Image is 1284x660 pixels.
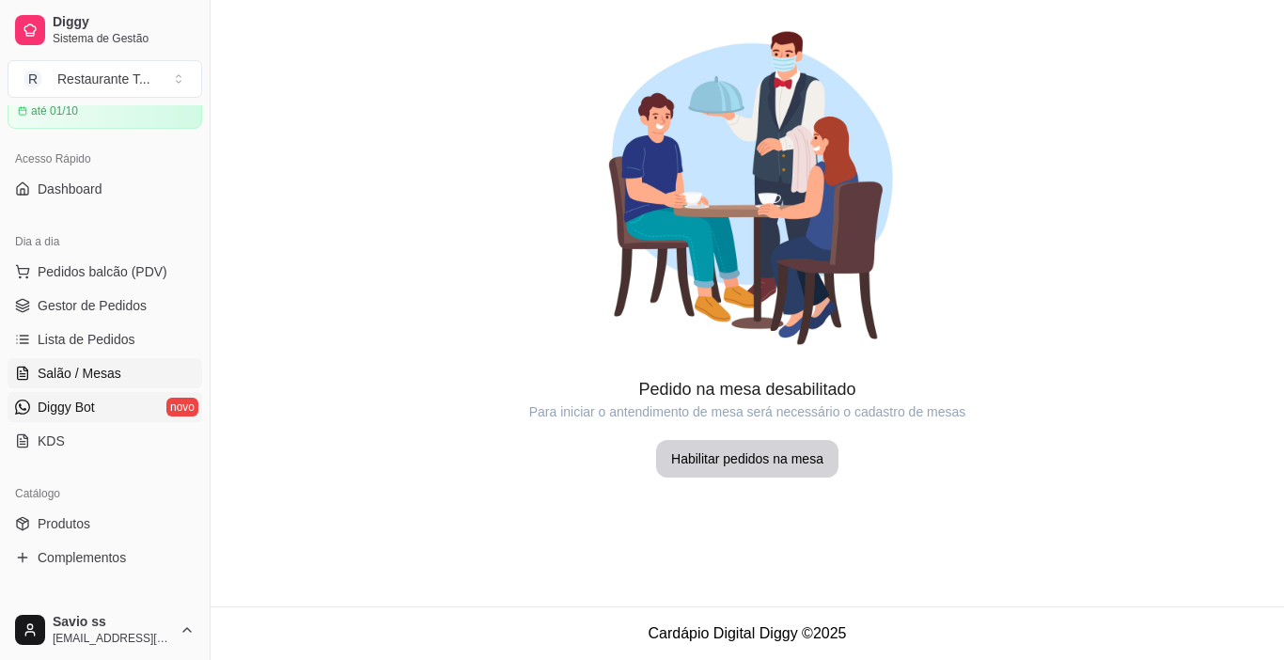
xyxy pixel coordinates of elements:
[8,392,202,422] a: Diggy Botnovo
[211,402,1284,421] article: Para iniciar o antendimento de mesa será necessário o cadastro de mesas
[8,227,202,257] div: Dia a dia
[656,440,838,478] button: Habilitar pedidos na mesa
[38,364,121,383] span: Salão / Mesas
[57,70,150,88] div: Restaurante T ...
[38,180,102,198] span: Dashboard
[211,606,1284,660] footer: Cardápio Digital Diggy © 2025
[38,432,65,450] span: KDS
[8,358,202,388] a: Salão / Mesas
[8,8,202,53] a: DiggySistema de Gestão
[8,144,202,174] div: Acesso Rápido
[38,398,95,416] span: Diggy Bot
[8,509,202,539] a: Produtos
[8,324,202,354] a: Lista de Pedidos
[38,262,167,281] span: Pedidos balcão (PDV)
[8,174,202,204] a: Dashboard
[53,631,172,646] span: [EMAIL_ADDRESS][DOMAIN_NAME]
[53,614,172,631] span: Savio ss
[8,60,202,98] button: Select a team
[38,514,90,533] span: Produtos
[8,257,202,287] button: Pedidos balcão (PDV)
[8,291,202,321] a: Gestor de Pedidos
[8,542,202,573] a: Complementos
[38,548,126,567] span: Complementos
[31,103,78,118] article: até 01/10
[53,14,195,31] span: Diggy
[38,296,147,315] span: Gestor de Pedidos
[211,376,1284,402] article: Pedido na mesa desabilitado
[38,330,135,349] span: Lista de Pedidos
[23,70,42,88] span: R
[8,426,202,456] a: KDS
[8,479,202,509] div: Catálogo
[8,607,202,652] button: Savio ss[EMAIL_ADDRESS][DOMAIN_NAME]
[53,31,195,46] span: Sistema de Gestão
